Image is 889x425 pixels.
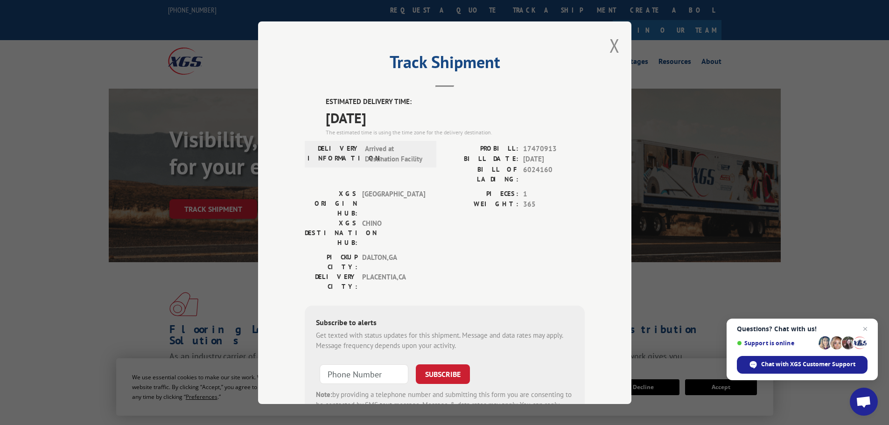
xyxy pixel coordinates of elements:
label: DELIVERY INFORMATION: [308,143,360,164]
span: DALTON , GA [362,252,425,272]
input: Phone Number [320,364,408,383]
span: [DATE] [523,154,585,165]
label: PICKUP CITY: [305,252,357,272]
label: ESTIMATED DELIVERY TIME: [326,97,585,107]
span: CHINO [362,218,425,247]
span: 6024160 [523,164,585,184]
span: PLACENTIA , CA [362,272,425,291]
button: SUBSCRIBE [416,364,470,383]
label: PIECES: [445,188,518,199]
span: Support is online [737,340,815,347]
div: Get texted with status updates for this shipment. Message and data rates may apply. Message frequ... [316,330,574,351]
span: [GEOGRAPHIC_DATA] [362,188,425,218]
span: 1 [523,188,585,199]
label: BILL OF LADING: [445,164,518,184]
label: BILL DATE: [445,154,518,165]
label: XGS ORIGIN HUB: [305,188,357,218]
span: Questions? Chat with us! [737,325,868,333]
div: Chat with XGS Customer Support [737,356,868,374]
span: 365 [523,199,585,210]
label: WEIGHT: [445,199,518,210]
label: DELIVERY CITY: [305,272,357,291]
div: Subscribe to alerts [316,316,574,330]
strong: Note: [316,390,332,398]
h2: Track Shipment [305,56,585,73]
div: by providing a telephone number and submitting this form you are consenting to be contacted by SM... [316,389,574,421]
span: Chat with XGS Customer Support [761,360,855,369]
span: Arrived at Destination Facility [365,143,428,164]
button: Close modal [609,33,620,58]
span: 17470913 [523,143,585,154]
label: PROBILL: [445,143,518,154]
div: The estimated time is using the time zone for the delivery destination. [326,128,585,136]
span: [DATE] [326,107,585,128]
label: XGS DESTINATION HUB: [305,218,357,247]
div: Open chat [850,388,878,416]
span: Close chat [860,323,871,334]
